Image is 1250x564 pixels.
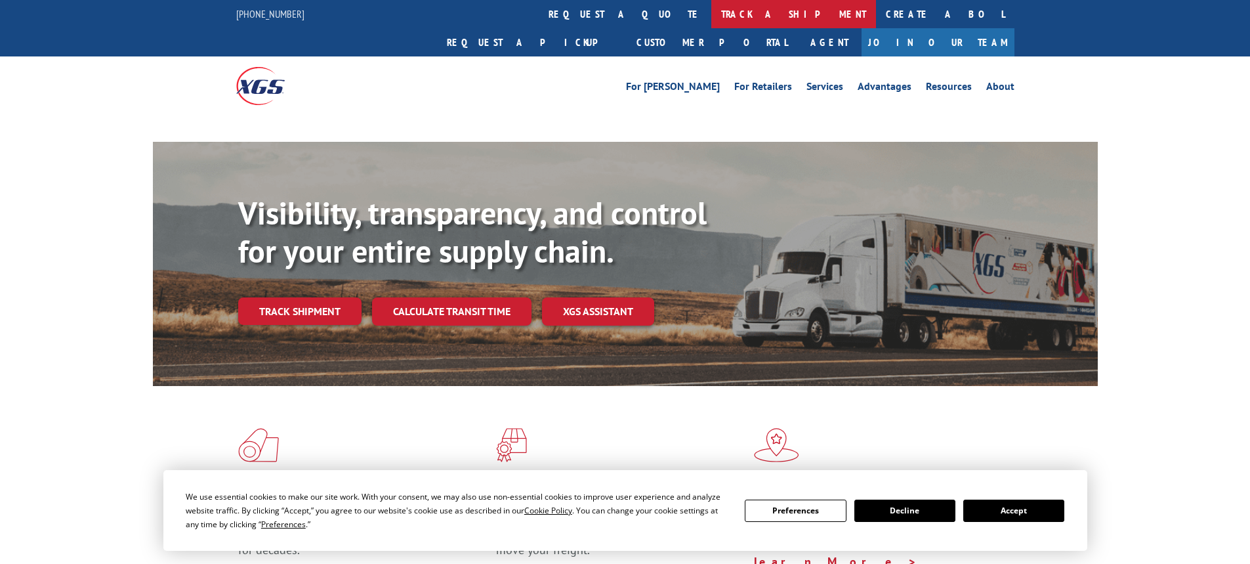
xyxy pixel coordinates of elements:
img: xgs-icon-flagship-distribution-model-red [754,428,799,462]
div: Cookie Consent Prompt [163,470,1087,551]
a: XGS ASSISTANT [542,297,654,326]
div: We use essential cookies to make our site work. With your consent, we may also use non-essential ... [186,490,729,531]
a: Resources [926,81,972,96]
a: Agent [797,28,862,56]
a: Services [806,81,843,96]
b: Visibility, transparency, and control for your entire supply chain. [238,192,707,271]
button: Preferences [745,500,846,522]
button: Decline [854,500,955,522]
a: [PHONE_NUMBER] [236,7,304,20]
img: xgs-icon-focused-on-flooring-red [496,428,527,462]
span: As an industry carrier of choice, XGS has brought innovation and dedication to flooring logistics... [238,511,486,557]
a: Advantages [858,81,911,96]
a: Join Our Team [862,28,1014,56]
a: For [PERSON_NAME] [626,81,720,96]
a: Track shipment [238,297,362,325]
a: For Retailers [734,81,792,96]
a: Customer Portal [627,28,797,56]
a: About [986,81,1014,96]
span: Cookie Policy [524,505,572,516]
a: Calculate transit time [372,297,531,326]
a: Request a pickup [437,28,627,56]
img: xgs-icon-total-supply-chain-intelligence-red [238,428,279,462]
button: Accept [963,500,1064,522]
span: Preferences [261,519,306,530]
